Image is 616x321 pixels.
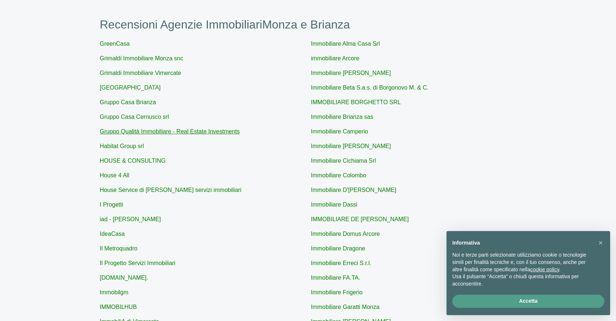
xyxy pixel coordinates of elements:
[100,55,183,61] a: Grimaldi Immobiliare Monza snc
[100,260,175,266] a: Il Progetto Servizi Immobiliari
[100,304,137,310] a: IMMOBILHUB
[311,158,376,164] a: Immobiliare Cichiama Srl
[100,289,128,295] a: Immobilgm
[100,201,123,208] a: I Progetti
[100,172,129,178] a: House 4 All
[311,41,380,47] a: Immobiliare Alma Casa Srl
[311,304,380,310] a: Immobiliare Garatti Monza
[100,18,516,31] h1: Recensioni Agenzie Immobiliari Monza e Brianza
[100,187,242,193] a: House Service di [PERSON_NAME] servizi immobiliari
[311,143,391,149] a: Immobiliare [PERSON_NAME]
[452,295,604,308] button: Accetta
[100,231,125,237] a: IdeaCasa
[100,114,169,120] a: Gruppo Casa Cernusco srl
[311,114,373,120] a: Immobiliare Brianza sas
[100,128,240,135] a: Gruppo Qualità Immobiliare - Real Estate Investments
[311,216,409,222] a: IMMOBILIARE DE [PERSON_NAME]
[311,187,396,193] a: Immobiliare D'[PERSON_NAME]
[595,237,607,249] button: Chiudi questa informativa
[311,99,401,105] a: IMMOBILIARE BORGHETTO SRL
[311,289,362,295] a: Immobiliare Frigerio
[311,260,371,266] a: Immobiliare Erreci S.r.l.
[100,84,161,91] a: [GEOGRAPHIC_DATA]
[452,240,593,246] h2: Informativa
[100,99,156,105] a: Gruppo Casa Brianza
[100,216,161,222] a: iad - [PERSON_NAME]
[530,267,559,272] a: cookie policy - il link si apre in una nuova scheda
[100,245,137,252] a: Il Metroquadro
[311,245,365,252] a: Immobiliare Dragone
[311,128,368,135] a: Immobiliare Camperio
[311,55,359,61] a: immobiliare Arcore
[100,143,144,149] a: Habitat Group srl
[100,275,148,281] a: [DOMAIN_NAME].
[311,172,366,178] a: Immobiliare Colombo
[311,275,360,281] a: Immobiliare FA.TA.
[598,239,603,247] span: ×
[311,84,429,91] a: Immobiliare Beta S.a.s. di Borgonovo M. & C.
[100,70,181,76] a: Grimaldi Immobiliare Vimercate
[452,252,593,273] p: Noi e terze parti selezionate utilizziamo cookie o tecnologie simili per finalità tecniche e, con...
[311,231,380,237] a: Immobiliare Domus Arcore
[311,70,391,76] a: Immobiliare [PERSON_NAME]
[100,41,130,47] a: GreenCasa
[452,273,593,287] p: Usa il pulsante “Accetta” o chiudi questa informativa per acconsentire.
[100,158,166,164] a: HOUSE & CONSULTING
[311,201,357,208] a: Immobiliare Dassi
